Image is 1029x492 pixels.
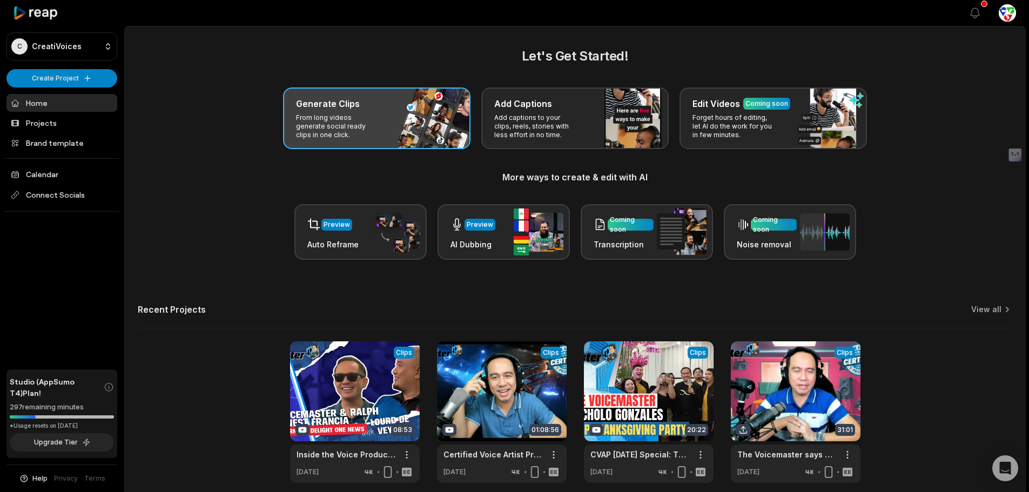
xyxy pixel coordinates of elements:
h2: Let's Get Started! [138,46,1012,66]
p: From long videos generate social ready clips in one click. [296,113,380,139]
span: Connect Socials [6,185,117,205]
img: noise_removal.png [800,213,850,251]
div: *Usage resets on [DATE] [10,422,114,430]
h3: Auto Reframe [307,239,359,250]
a: CVAP [DATE] Special: The VoiceMaster Shares Untold Stories! [590,449,690,460]
h3: Generate Clips [296,97,360,110]
a: Home [6,94,117,112]
div: Coming soon [745,99,788,109]
img: ai_dubbing.png [514,208,563,255]
h3: Transcription [594,239,654,250]
button: Create Project [6,69,117,87]
a: Certified Voice Artist Program Batch 8 [443,449,543,460]
p: CreatiVoices [32,42,82,51]
a: View all [971,304,1001,315]
a: The Voicemaster says Goodbye to CVAP [737,449,837,460]
span: Help [32,474,48,483]
p: Forget hours of editing, let AI do the work for you in few minutes. [692,113,776,139]
h3: AI Dubbing [450,239,495,250]
span: Studio (AppSumo T4) Plan! [10,376,104,399]
img: transcription.png [657,208,707,255]
button: Upgrade Tier [10,433,114,451]
div: Coming soon [753,215,795,234]
div: Preview [467,220,493,230]
a: Brand template [6,134,117,152]
a: Terms [84,474,105,483]
button: Help [19,474,48,483]
a: Projects [6,114,117,132]
div: 297 remaining minutes [10,402,114,413]
h3: Add Captions [494,97,552,110]
div: Coming soon [610,215,651,234]
a: Inside the Voice Production Industry | AFTERNOON DELIGHT ONE NEWS with [PERSON_NAME] [297,449,396,460]
a: Privacy [54,474,78,483]
div: C [11,38,28,55]
h3: Edit Videos [692,97,740,110]
a: Calendar [6,165,117,183]
h3: Noise removal [737,239,797,250]
div: Preview [324,220,350,230]
h2: Recent Projects [138,304,206,315]
div: Open Intercom Messenger [992,455,1018,481]
p: Add captions to your clips, reels, stories with less effort in no time. [494,113,578,139]
img: auto_reframe.png [371,211,420,253]
h3: More ways to create & edit with AI [138,171,1012,184]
